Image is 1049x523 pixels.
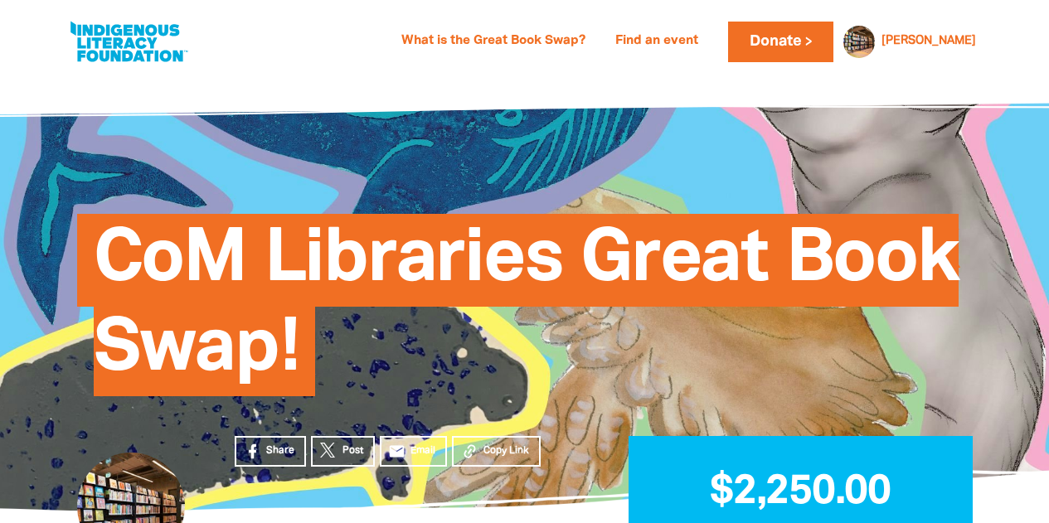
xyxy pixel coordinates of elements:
[311,436,375,467] a: Post
[388,443,406,460] i: email
[380,436,448,467] a: emailEmail
[235,436,306,467] a: Share
[728,22,833,62] a: Donate
[483,443,529,458] span: Copy Link
[452,436,541,467] button: Copy Link
[605,28,708,55] a: Find an event
[342,443,363,458] span: Post
[94,226,959,396] span: CoM Libraries Great Book Swap!
[710,473,891,511] span: $2,250.00
[410,443,435,458] span: Email
[881,36,976,47] a: [PERSON_NAME]
[391,28,595,55] a: What is the Great Book Swap?
[266,443,294,458] span: Share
